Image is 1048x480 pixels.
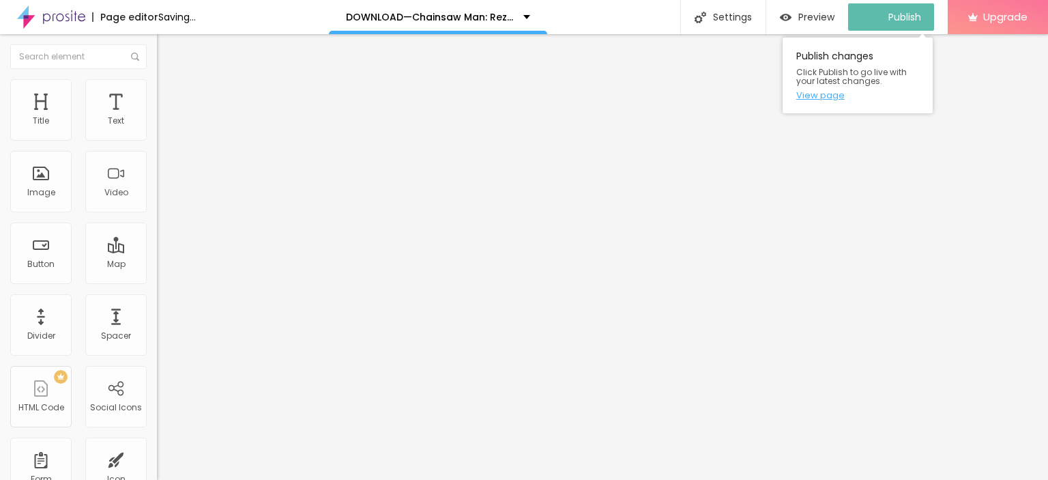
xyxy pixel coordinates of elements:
[796,91,919,100] a: View page
[27,188,55,197] div: Image
[92,12,158,22] div: Page editor
[104,188,128,197] div: Video
[101,331,131,341] div: Spacer
[796,68,919,85] span: Click Publish to go live with your latest changes.
[157,34,1048,480] iframe: Editor
[983,11,1028,23] span: Upgrade
[346,12,513,22] p: DOWNLOAD—Chainsaw Man: Reze Arc (2025) FullMovie Free 480p / 720p / 1080p – Tamilrockers
[10,44,147,69] input: Search element
[108,116,124,126] div: Text
[90,403,142,412] div: Social Icons
[33,116,49,126] div: Title
[131,53,139,61] img: Icone
[27,259,55,269] div: Button
[888,12,921,23] span: Publish
[783,38,933,113] div: Publish changes
[848,3,934,31] button: Publish
[798,12,834,23] span: Preview
[766,3,848,31] button: Preview
[695,12,706,23] img: Icone
[27,331,55,341] div: Divider
[107,259,126,269] div: Map
[780,12,791,23] img: view-1.svg
[158,12,196,22] div: Saving...
[18,403,64,412] div: HTML Code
